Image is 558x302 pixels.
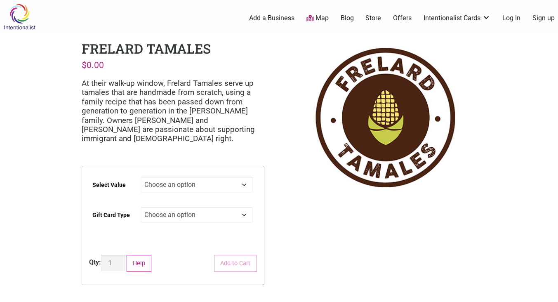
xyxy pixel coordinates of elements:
a: Blog [341,14,354,23]
input: Product quantity [101,255,125,271]
a: Add a Business [249,14,294,23]
div: Qty: [89,257,101,267]
p: At their walk-up window, Frelard Tamales serve up tamales that are handmade from scratch, using a... [82,79,264,144]
a: Intentionalist Cards [424,14,490,23]
h1: Frelard Tamales [82,40,211,57]
a: Store [365,14,381,23]
button: Help [127,255,152,272]
label: Gift Card Type [92,206,130,224]
a: Map [306,14,329,23]
button: Add to Cart [214,255,257,272]
label: Select Value [92,176,126,194]
a: Offers [393,14,412,23]
a: Sign up [532,14,555,23]
img: Frelard Tamales logo [294,40,476,196]
span: $ [82,60,87,70]
bdi: 0.00 [82,60,104,70]
a: Log In [502,14,520,23]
